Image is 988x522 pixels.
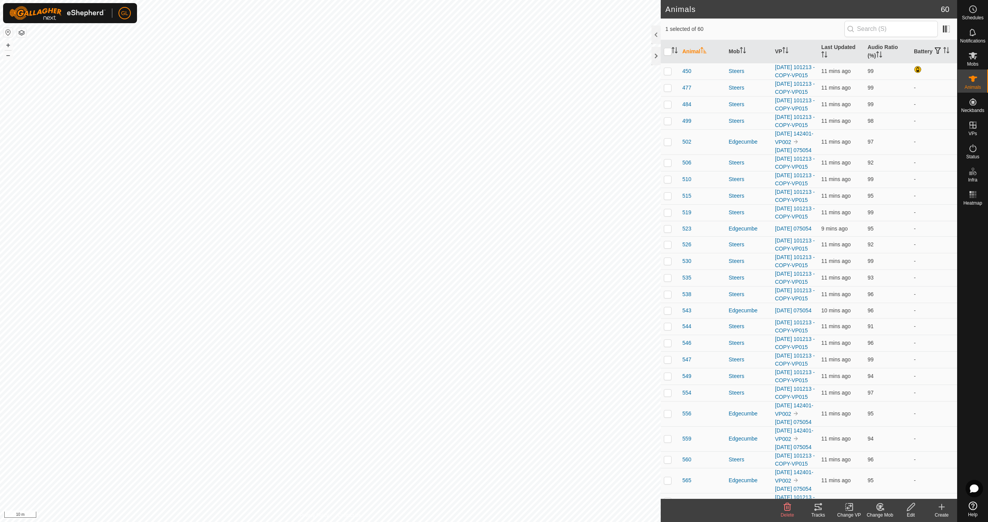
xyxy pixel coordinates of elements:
span: 99 [868,101,874,107]
span: 26 Aug 2025, 11:06 am [821,159,851,166]
div: Steers [729,257,769,265]
span: 26 Aug 2025, 11:06 am [821,373,851,379]
span: 26 Aug 2025, 11:06 am [821,258,851,264]
td: - [911,368,957,385]
p-sorticon: Activate to sort [672,48,678,54]
a: [DATE] 101213 - COPY-VP015 [775,336,815,350]
th: VP [772,40,818,63]
span: 95 [868,410,874,417]
span: 450 [682,67,691,75]
div: Steers [729,389,769,397]
a: [DATE] 101213 - COPY-VP015 [775,172,815,186]
a: [DATE] 101213 - COPY-VP015 [775,97,815,112]
span: VPs [968,131,977,136]
span: 95 [868,193,874,199]
span: 26 Aug 2025, 11:06 am [821,323,851,329]
p-sorticon: Activate to sort [943,48,949,54]
span: 549 [682,372,691,380]
img: to [793,410,799,417]
div: Edgecumbe [729,138,769,146]
span: 565 [682,476,691,485]
td: - [911,188,957,204]
td: - [911,171,957,188]
div: Edgecumbe [729,307,769,315]
span: 526 [682,241,691,249]
span: 523 [682,225,691,233]
td: - [911,426,957,451]
span: Schedules [962,15,983,20]
span: 510 [682,175,691,183]
td: - [911,154,957,171]
span: Mobs [967,62,978,66]
a: [DATE] 101213 - COPY-VP015 [775,494,815,508]
span: Help [968,512,978,517]
span: 94 [868,436,874,442]
td: - [911,303,957,318]
div: Steers [729,372,769,380]
div: Steers [729,274,769,282]
div: Edgecumbe [729,476,769,485]
span: 26 Aug 2025, 11:06 am [821,241,851,247]
span: 92 [868,159,874,166]
a: [DATE] 075054 [775,307,812,314]
div: Steers [729,100,769,108]
span: 26 Aug 2025, 11:07 am [821,307,851,314]
span: 559 [682,435,691,443]
a: [DATE] 142401-VP002 [775,427,813,442]
th: Last Updated [818,40,864,63]
a: [DATE] 101213 - COPY-VP015 [775,156,815,170]
span: 502 [682,138,691,146]
span: 26 Aug 2025, 11:06 am [821,118,851,124]
td: - [911,129,957,154]
div: Steers [729,192,769,200]
a: Contact Us [338,512,361,519]
a: [DATE] 101213 - COPY-VP015 [775,189,815,203]
a: [DATE] 101213 - COPY-VP015 [775,271,815,285]
span: 92 [868,241,874,247]
td: - [911,493,957,510]
td: - [911,80,957,96]
a: [DATE] 101213 - COPY-VP015 [775,254,815,268]
span: 560 [682,456,691,464]
img: to [793,139,799,145]
span: 538 [682,290,691,298]
span: 26 Aug 2025, 11:06 am [821,209,851,215]
span: 93 [868,275,874,281]
span: 506 [682,159,691,167]
a: [DATE] 142401-VP002 [775,402,813,417]
span: 26 Aug 2025, 11:06 am [821,68,851,74]
span: 26 Aug 2025, 11:06 am [821,436,851,442]
th: Battery [911,40,957,63]
span: 95 [868,225,874,232]
div: Edgecumbe [729,410,769,418]
td: - [911,269,957,286]
span: 99 [868,209,874,215]
span: 26 Aug 2025, 11:06 am [821,291,851,297]
p-sorticon: Activate to sort [782,48,788,54]
span: 96 [868,498,874,504]
span: 1 selected of 60 [665,25,844,33]
span: 26 Aug 2025, 11:06 am [821,390,851,396]
a: [DATE] 142401-VP002 [775,130,813,145]
span: 499 [682,117,691,125]
span: 99 [868,356,874,363]
span: 26 Aug 2025, 11:06 am [821,477,851,483]
span: 26 Aug 2025, 11:06 am [821,139,851,145]
span: Infra [968,178,977,182]
span: 95 [868,477,874,483]
a: [DATE] 075054 [775,486,812,492]
a: [DATE] 101213 - COPY-VP015 [775,453,815,467]
th: Audio Ratio (%) [864,40,911,63]
span: 98 [868,118,874,124]
p-sorticon: Activate to sort [821,53,827,59]
span: 26 Aug 2025, 11:06 am [821,193,851,199]
a: [DATE] 101213 - COPY-VP015 [775,287,815,302]
a: Help [958,498,988,520]
th: Animal [679,40,726,63]
td: - [911,451,957,468]
div: Steers [729,356,769,364]
div: Steers [729,241,769,249]
button: + [3,41,13,50]
span: 60 [941,3,949,15]
div: Steers [729,290,769,298]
